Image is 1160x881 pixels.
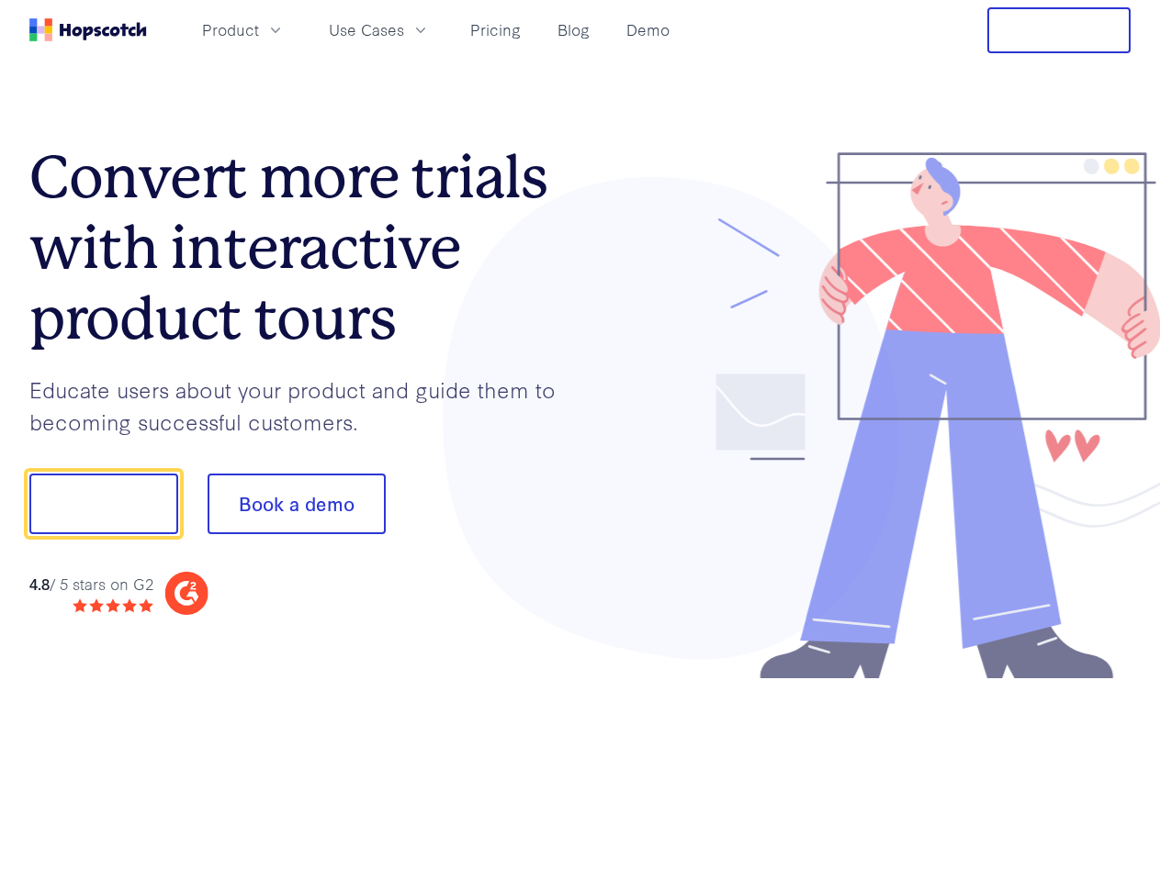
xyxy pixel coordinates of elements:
[329,18,404,41] span: Use Cases
[29,142,580,353] h1: Convert more trials with interactive product tours
[29,18,147,41] a: Home
[191,15,296,45] button: Product
[318,15,441,45] button: Use Cases
[202,18,259,41] span: Product
[987,7,1131,53] button: Free Trial
[29,573,50,594] strong: 4.8
[29,474,178,534] button: Show me!
[463,15,528,45] a: Pricing
[550,15,597,45] a: Blog
[619,15,677,45] a: Demo
[29,374,580,437] p: Educate users about your product and guide them to becoming successful customers.
[208,474,386,534] button: Book a demo
[29,573,153,596] div: / 5 stars on G2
